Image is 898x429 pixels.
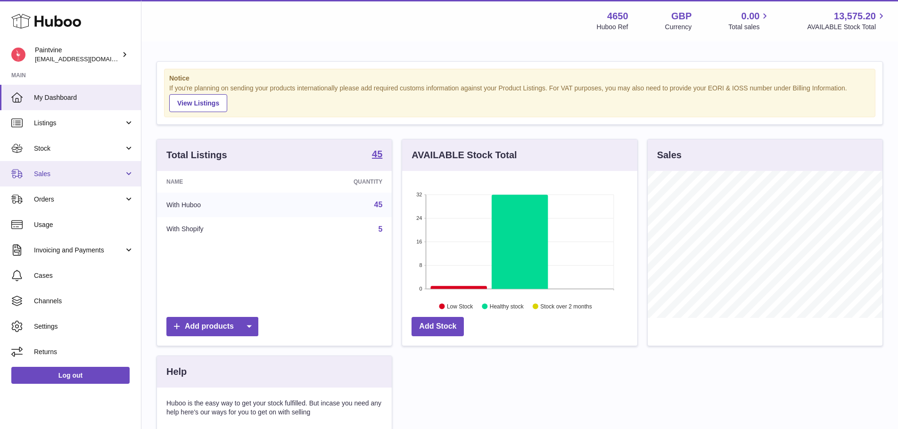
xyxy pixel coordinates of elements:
[11,48,25,62] img: euan@paintvine.co.uk
[834,10,876,23] span: 13,575.20
[34,144,124,153] span: Stock
[665,23,692,32] div: Currency
[607,10,628,23] strong: 4650
[34,93,134,102] span: My Dashboard
[671,10,692,23] strong: GBP
[490,303,524,309] text: Healthy stock
[166,149,227,162] h3: Total Listings
[372,149,382,161] a: 45
[169,84,870,112] div: If you're planning on sending your products internationally please add required customs informati...
[34,195,124,204] span: Orders
[166,399,382,417] p: Huboo is the easy way to get your stock fulfilled. But incase you need any help here's our ways f...
[34,119,124,128] span: Listings
[807,10,887,32] a: 13,575.20 AVAILABLE Stock Total
[157,193,284,217] td: With Huboo
[157,217,284,242] td: With Shopify
[34,297,134,306] span: Channels
[412,317,464,336] a: Add Stock
[412,149,517,162] h3: AVAILABLE Stock Total
[34,271,134,280] span: Cases
[34,322,134,331] span: Settings
[728,10,770,32] a: 0.00 Total sales
[169,74,870,83] strong: Notice
[166,365,187,378] h3: Help
[166,317,258,336] a: Add products
[378,225,382,233] a: 5
[284,171,392,193] th: Quantity
[34,246,124,255] span: Invoicing and Payments
[741,10,760,23] span: 0.00
[372,149,382,159] strong: 45
[169,94,227,112] a: View Listings
[420,262,422,268] text: 8
[447,303,473,309] text: Low Stock
[11,367,130,384] a: Log out
[597,23,628,32] div: Huboo Ref
[417,239,422,244] text: 16
[541,303,592,309] text: Stock over 2 months
[807,23,887,32] span: AVAILABLE Stock Total
[35,55,139,63] span: [EMAIL_ADDRESS][DOMAIN_NAME]
[728,23,770,32] span: Total sales
[420,286,422,291] text: 0
[35,46,120,64] div: Paintvine
[417,215,422,221] text: 24
[34,348,134,356] span: Returns
[157,171,284,193] th: Name
[34,220,134,229] span: Usage
[34,170,124,178] span: Sales
[417,192,422,197] text: 32
[374,201,383,209] a: 45
[657,149,682,162] h3: Sales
